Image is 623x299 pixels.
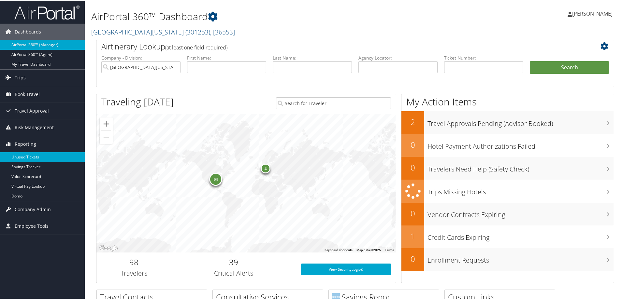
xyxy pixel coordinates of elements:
[444,54,523,61] label: Ticket Number:
[15,23,41,39] span: Dashboards
[187,54,266,61] label: First Name:
[176,268,291,277] h3: Critical Alerts
[101,40,566,51] h2: Airtinerary Lookup
[14,4,80,20] img: airportal-logo.png
[427,252,614,264] h3: Enrollment Requests
[98,243,120,252] img: Google
[165,43,227,50] span: (at least one field required)
[276,97,391,109] input: Search for Traveler
[572,9,613,17] span: [PERSON_NAME]
[401,253,424,264] h2: 0
[210,27,235,36] span: , [ 36553 ]
[401,111,614,133] a: 2Travel Approvals Pending (Advisor Booked)
[15,217,49,234] span: Employee Tools
[356,248,381,251] span: Map data ©2025
[401,94,614,108] h1: My Action Items
[98,243,120,252] a: Open this area in Google Maps (opens a new window)
[100,117,113,130] button: Zoom in
[15,119,54,135] span: Risk Management
[401,202,614,225] a: 0Vendor Contracts Expiring
[401,207,424,218] h2: 0
[101,256,167,267] h2: 98
[401,139,424,150] h2: 0
[385,248,394,251] a: Terms (opens in new tab)
[401,156,614,179] a: 0Travelers Need Help (Safety Check)
[101,268,167,277] h3: Travelers
[301,263,391,275] a: View SecurityLogic®
[101,54,181,61] label: Company - Division:
[427,183,614,196] h3: Trips Missing Hotels
[15,86,40,102] span: Book Travel
[185,27,210,36] span: ( 301253 )
[427,115,614,128] h3: Travel Approvals Pending (Advisor Booked)
[427,229,614,241] h3: Credit Cards Expiring
[15,135,36,152] span: Reporting
[100,130,113,143] button: Zoom out
[530,61,609,74] button: Search
[401,179,614,202] a: Trips Missing Hotels
[401,133,614,156] a: 0Hotel Payment Authorizations Failed
[15,69,26,85] span: Trips
[209,172,222,185] div: 94
[401,248,614,270] a: 0Enrollment Requests
[15,102,49,118] span: Travel Approval
[91,27,235,36] a: [GEOGRAPHIC_DATA][US_STATE]
[401,230,424,241] h2: 1
[427,138,614,150] h3: Hotel Payment Authorizations Failed
[427,206,614,219] h3: Vendor Contracts Expiring
[427,161,614,173] h3: Travelers Need Help (Safety Check)
[401,225,614,248] a: 1Credit Cards Expiring
[358,54,438,61] label: Agency Locator:
[325,247,353,252] button: Keyboard shortcuts
[273,54,352,61] label: Last Name:
[401,161,424,172] h2: 0
[261,163,270,173] div: 4
[401,116,424,127] h2: 2
[568,3,619,23] a: [PERSON_NAME]
[101,94,174,108] h1: Traveling [DATE]
[15,201,51,217] span: Company Admin
[91,9,443,23] h1: AirPortal 360™ Dashboard
[176,256,291,267] h2: 39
